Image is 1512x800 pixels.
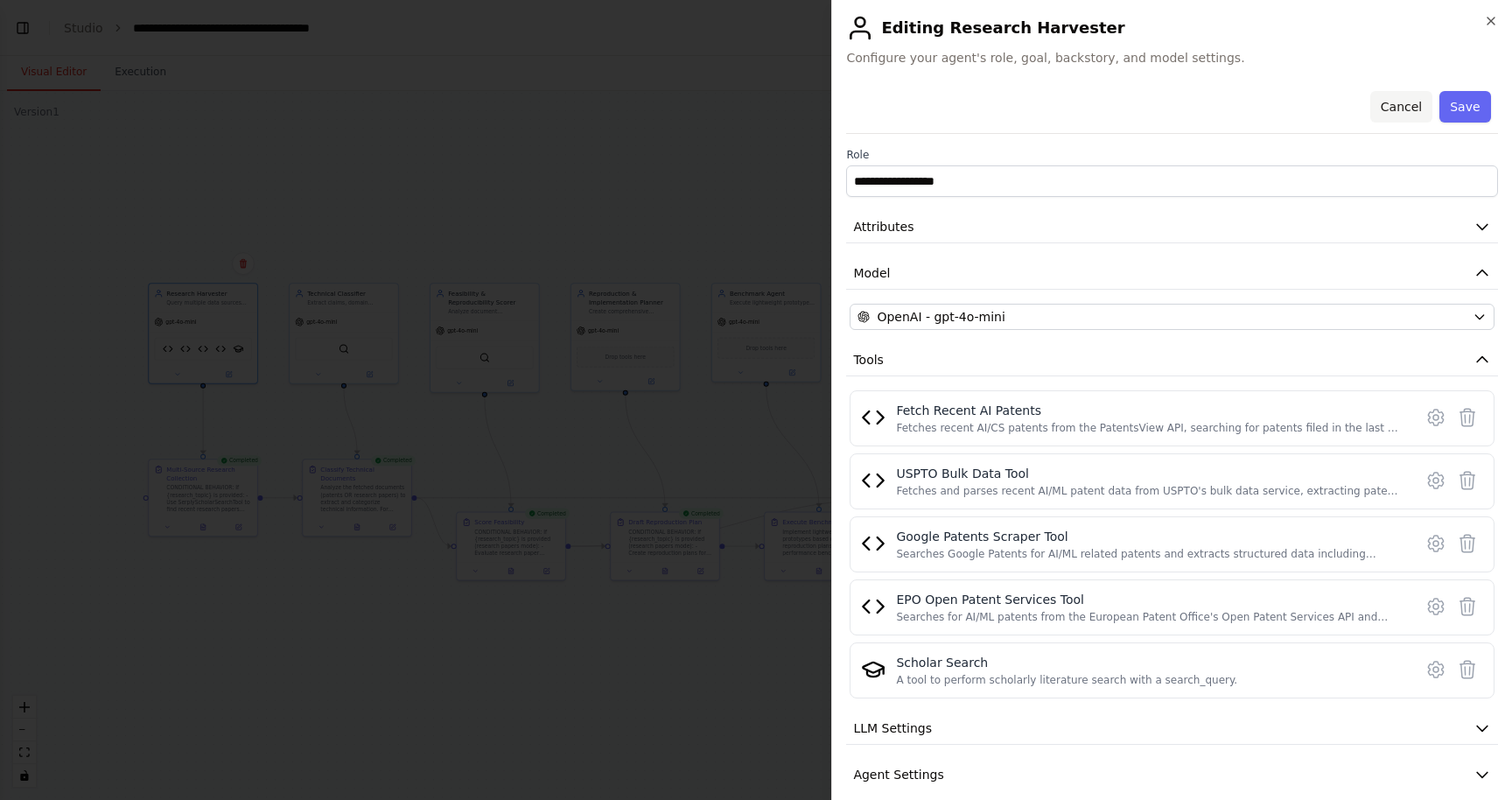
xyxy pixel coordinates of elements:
button: Attributes [846,211,1498,243]
button: Configure tool [1420,528,1452,559]
button: Configure tool [1420,654,1452,685]
button: Configure tool [1420,465,1452,496]
span: LLM Settings [853,719,932,737]
span: OpenAI - gpt-4o-mini [877,308,1004,326]
button: Delete tool [1452,528,1483,559]
button: Model [846,257,1498,290]
div: EPO Open Patent Services Tool [896,591,1403,608]
button: OpenAI - gpt-4o-mini [850,304,1494,330]
button: Tools [846,344,1498,376]
div: Google Patents Scraper Tool [896,528,1403,545]
div: Searches Google Patents for AI/ML related patents and extracts structured data including patent n... [896,547,1403,561]
div: A tool to perform scholarly literature search with a search_query. [896,673,1237,687]
button: Agent Settings [846,759,1498,791]
button: Delete tool [1452,591,1483,622]
button: Save [1440,91,1491,123]
button: Configure tool [1420,591,1452,622]
div: Fetches and parses recent AI/ML patent data from USPTO's bulk data service, extracting patent met... [896,484,1403,498]
img: Google Patents Scraper Tool [861,531,885,556]
img: SerplyScholarSearchTool [861,657,885,682]
button: Configure tool [1420,402,1452,433]
div: Scholar Search [896,654,1237,671]
img: EPO Open Patent Services Tool [861,594,885,619]
div: Searches for AI/ML patents from the European Patent Office's Open Patent Services API and returns... [896,610,1403,624]
span: Attributes [853,218,913,235]
span: Agent Settings [853,766,943,783]
button: LLM Settings [846,712,1498,745]
img: USPTO Bulk Data Tool [861,468,885,493]
div: Fetches recent AI/CS patents from the PatentsView API, searching for patents filed in the last 30... [896,421,1403,435]
button: Cancel [1370,91,1432,123]
button: Delete tool [1452,402,1483,433]
button: Delete tool [1452,465,1483,496]
button: Delete tool [1452,654,1483,685]
div: USPTO Bulk Data Tool [896,465,1403,482]
h2: Editing Research Harvester [846,14,1498,42]
span: Configure your agent's role, goal, backstory, and model settings. [846,49,1498,67]
label: Role [846,148,1498,162]
span: Model [853,264,890,282]
img: Fetch Recent AI Patents [861,405,885,430]
div: Fetch Recent AI Patents [896,402,1403,419]
span: Tools [853,351,884,368]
